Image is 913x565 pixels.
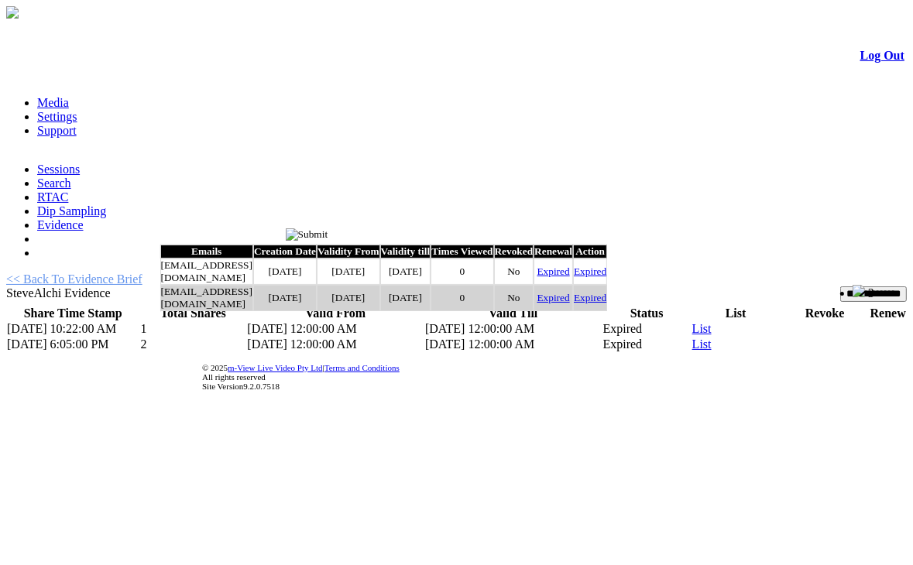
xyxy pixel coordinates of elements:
td: [EMAIL_ADDRESS][DOMAIN_NAME] [160,259,253,285]
td: [DATE] [380,285,431,311]
a: Expired [574,292,606,303]
td: [DATE] [317,285,380,311]
th: Revoked [494,245,534,259]
input: Submit [286,228,328,241]
td: [EMAIL_ADDRESS][DOMAIN_NAME] [160,285,253,311]
th: Emails [160,245,253,259]
td: [DATE] [253,285,317,311]
td: 0 [431,285,493,311]
a: Expired [537,265,570,277]
td: No [494,285,534,311]
th: Action [573,245,607,259]
th: Validity From [317,245,380,259]
a: Expired [537,292,570,303]
span: List of Shared Evidence Brief [156,228,286,241]
th: Validity till [380,245,431,259]
td: [DATE] [253,259,317,285]
th: Creation Date [253,245,317,259]
th: Renewal [534,245,573,259]
td: [DATE] [380,259,431,285]
th: Times Viewed [431,245,493,259]
td: 0 [431,259,493,285]
a: Expired [574,265,606,277]
td: No [494,259,534,285]
td: [DATE] [317,259,380,285]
